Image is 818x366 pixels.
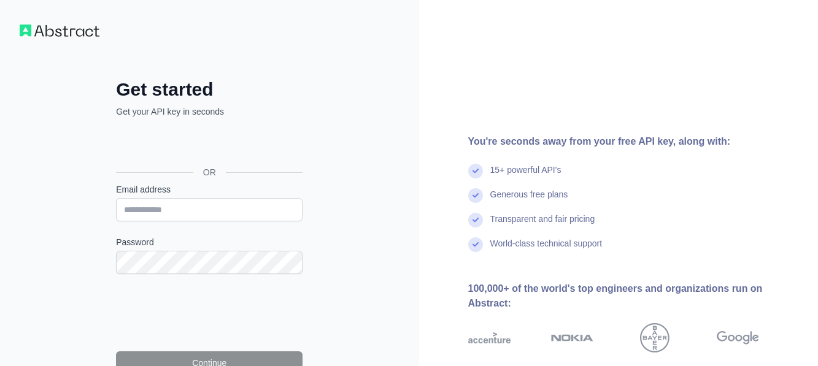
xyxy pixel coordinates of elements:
[468,188,483,203] img: check mark
[490,237,603,262] div: World-class technical support
[717,323,759,353] img: google
[20,25,99,37] img: Workflow
[116,78,303,101] h2: Get started
[468,323,511,353] img: accenture
[468,164,483,178] img: check mark
[193,166,226,178] span: OR
[468,237,483,252] img: check mark
[110,131,306,158] iframe: Sign in with Google Button
[490,213,595,237] div: Transparent and fair pricing
[490,164,561,188] div: 15+ powerful API's
[468,213,483,227] img: check mark
[551,323,593,353] img: nokia
[490,188,568,213] div: Generous free plans
[116,289,303,337] iframe: reCAPTCHA
[640,323,669,353] img: bayer
[116,105,303,118] p: Get your API key in seconds
[468,281,799,311] div: 100,000+ of the world's top engineers and organizations run on Abstract:
[468,134,799,149] div: You're seconds away from your free API key, along with:
[116,183,303,196] label: Email address
[116,236,303,248] label: Password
